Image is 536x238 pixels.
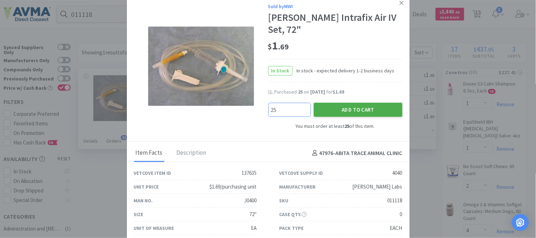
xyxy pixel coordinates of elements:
span: $ [268,42,272,52]
div: EA [251,224,257,232]
span: 25 [298,89,303,95]
strong: 25 [345,123,350,129]
h4: 47976 - ABITA TRACE ANIMAL CLINIC [310,149,402,158]
div: Man No. [134,197,153,204]
span: [DATE] [311,89,325,95]
div: Case Qty. [279,210,307,218]
span: In Stock [269,66,292,75]
div: Size [134,210,143,218]
div: Unit Price [134,183,159,191]
span: In stock - expected delivery 1-2 business days [293,67,395,75]
span: 1 [268,38,289,53]
input: Qty [269,103,311,117]
div: 011118 [388,196,402,205]
div: Pack Type [279,224,304,232]
div: Purchased on for [275,89,402,96]
div: Manufacturer [279,183,316,191]
div: Description [175,144,208,162]
div: J0400 [245,196,257,205]
div: $1.69/purchasing unit [210,183,257,191]
div: Vetcove Item ID [134,169,171,177]
div: You must order at least of this item. [268,122,402,130]
div: Sold by MWI [268,2,402,10]
img: 6aa766303e1e45fd8dd73eee54f21e19_4040.png [148,26,254,106]
div: Unit of Measure [134,224,174,232]
div: [PERSON_NAME] Intrafix Air IV Set, 72" [268,12,402,35]
div: Open Intercom Messenger [512,214,529,231]
span: . 69 [278,42,289,52]
div: Vetcove Supply ID [279,169,323,177]
div: 4040 [393,169,402,177]
div: [PERSON_NAME] Labs [353,183,402,191]
div: 137635 [242,169,257,177]
div: 0 [400,210,402,219]
button: Add to Cart [314,103,402,117]
div: Item Facts [134,144,164,162]
span: $1.69 [333,89,344,95]
div: 72" [250,210,257,219]
div: SKU [279,197,289,204]
div: EACH [390,224,402,232]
